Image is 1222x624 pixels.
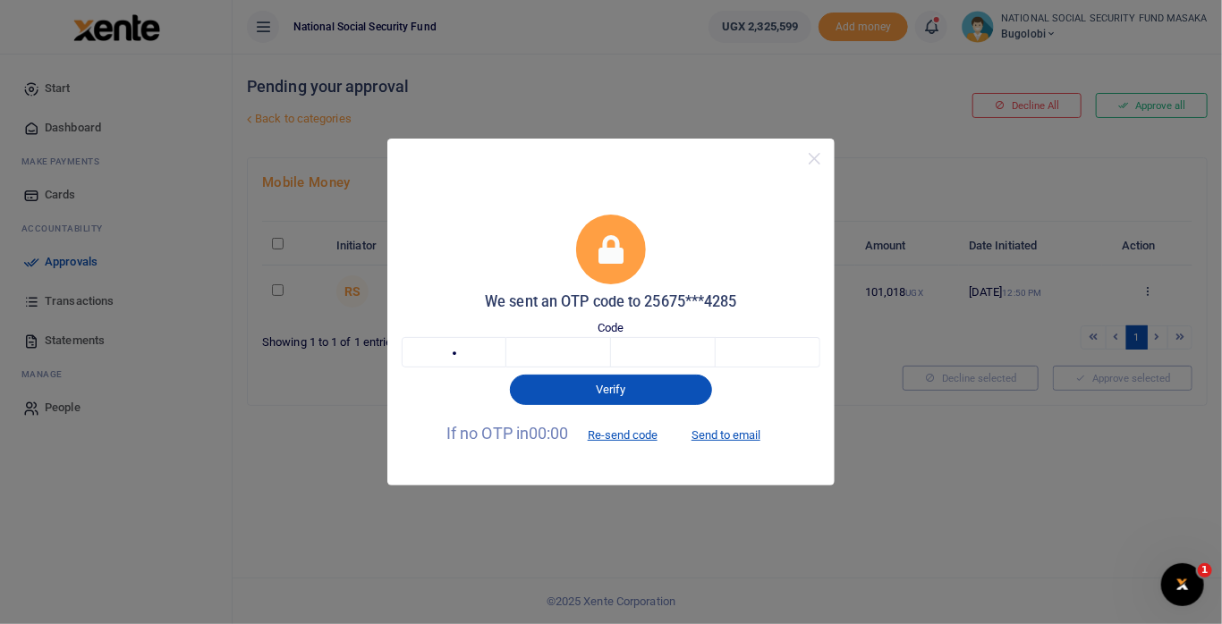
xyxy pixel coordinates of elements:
[1198,563,1212,578] span: 1
[598,319,624,337] label: Code
[402,293,820,311] h5: We sent an OTP code to 25675***4285
[529,424,569,443] span: 00:00
[510,375,712,405] button: Verify
[676,419,776,450] button: Send to email
[446,424,673,443] span: If no OTP in
[1161,563,1204,606] iframe: Intercom live chat
[573,419,673,450] button: Re-send code
[802,146,827,172] button: Close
